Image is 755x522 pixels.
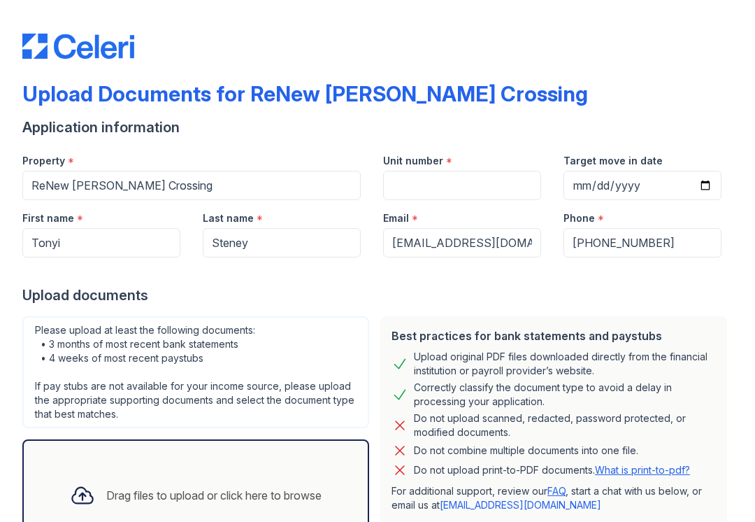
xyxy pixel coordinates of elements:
div: Upload original PDF files downloaded directly from the financial institution or payroll provider’... [414,350,716,378]
img: CE_Logo_Blue-a8612792a0a2168367f1c8372b55b34899dd931a85d93a1a3d3e32e68fde9ad4.png [22,34,134,59]
label: Last name [203,211,254,225]
div: Do not upload scanned, redacted, password protected, or modified documents. [414,411,716,439]
div: Correctly classify the document type to avoid a delay in processing your application. [414,381,716,409]
div: Best practices for bank statements and paystubs [391,327,716,344]
div: Please upload at least the following documents: • 3 months of most recent bank statements • 4 wee... [22,316,369,428]
div: Do not combine multiple documents into one file. [414,442,638,459]
label: Property [22,154,65,168]
div: Upload Documents for ReNew [PERSON_NAME] Crossing [22,81,588,106]
p: Do not upload print-to-PDF documents. [414,463,690,477]
label: First name [22,211,74,225]
label: Unit number [383,154,443,168]
a: [EMAIL_ADDRESS][DOMAIN_NAME] [440,499,601,511]
div: Upload documents [22,285,733,305]
label: Target move in date [563,154,663,168]
div: Application information [22,118,733,137]
label: Phone [563,211,595,225]
label: Email [383,211,409,225]
a: What is print-to-pdf? [595,464,690,476]
p: For additional support, review our , start a chat with us below, or email us at [391,484,716,512]
div: Drag files to upload or click here to browse [106,487,322,504]
a: FAQ [547,485,566,497]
